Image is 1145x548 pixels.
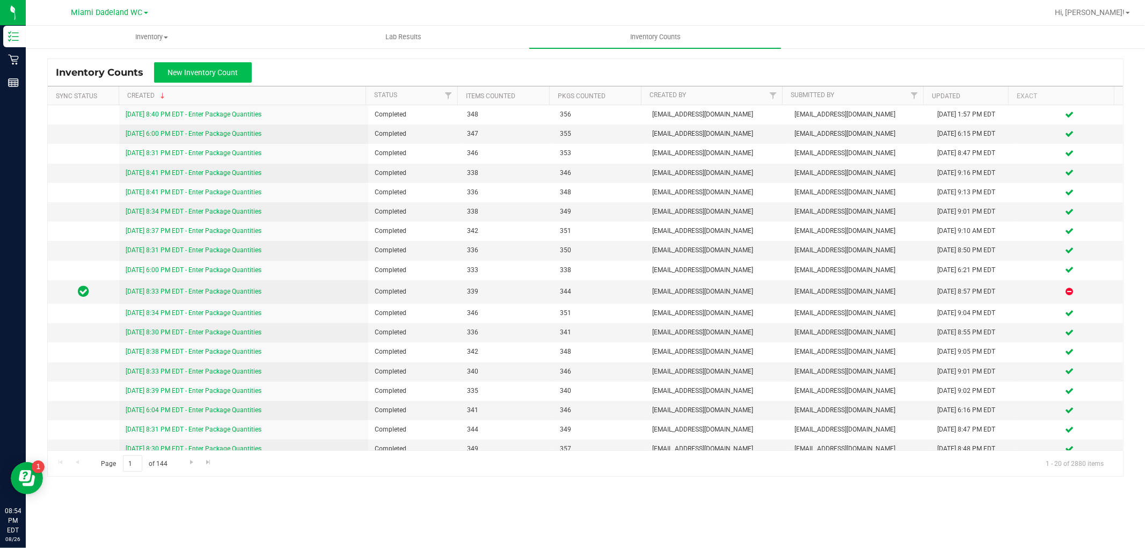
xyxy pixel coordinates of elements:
[127,92,167,99] a: Created
[467,444,546,454] span: 349
[440,86,457,105] a: Filter
[937,148,1010,158] div: [DATE] 8:47 PM EDT
[126,288,261,295] a: [DATE] 8:33 PM EDT - Enter Package Quantities
[795,444,924,454] span: [EMAIL_ADDRESS][DOMAIN_NAME]
[937,327,1010,338] div: [DATE] 8:55 PM EDT
[560,187,639,198] span: 348
[937,405,1010,415] div: [DATE] 6:16 PM EDT
[467,148,546,158] span: 346
[375,347,454,357] span: Completed
[375,367,454,377] span: Completed
[652,425,782,435] span: [EMAIL_ADDRESS][DOMAIN_NAME]
[937,226,1010,236] div: [DATE] 9:10 AM EDT
[529,26,781,48] a: Inventory Counts
[652,109,782,120] span: [EMAIL_ADDRESS][DOMAIN_NAME]
[795,386,924,396] span: [EMAIL_ADDRESS][DOMAIN_NAME]
[937,187,1010,198] div: [DATE] 9:13 PM EDT
[937,367,1010,377] div: [DATE] 9:01 PM EDT
[932,92,960,100] a: Updated
[467,405,546,415] span: 341
[126,426,261,433] a: [DATE] 8:31 PM EDT - Enter Package Quantities
[937,168,1010,178] div: [DATE] 9:16 PM EDT
[795,367,924,377] span: [EMAIL_ADDRESS][DOMAIN_NAME]
[467,287,546,297] span: 339
[652,148,782,158] span: [EMAIL_ADDRESS][DOMAIN_NAME]
[126,111,261,118] a: [DATE] 8:40 PM EDT - Enter Package Quantities
[375,129,454,139] span: Completed
[937,308,1010,318] div: [DATE] 9:04 PM EDT
[56,92,97,100] a: Sync Status
[764,86,782,105] a: Filter
[795,109,924,120] span: [EMAIL_ADDRESS][DOMAIN_NAME]
[652,226,782,236] span: [EMAIL_ADDRESS][DOMAIN_NAME]
[937,129,1010,139] div: [DATE] 6:15 PM EDT
[375,444,454,454] span: Completed
[126,406,261,414] a: [DATE] 6:04 PM EDT - Enter Package Quantities
[26,26,278,48] a: Inventory
[375,187,454,198] span: Completed
[375,168,454,178] span: Completed
[278,26,529,48] a: Lab Results
[168,68,238,77] span: New Inventory Count
[26,32,277,42] span: Inventory
[795,129,924,139] span: [EMAIL_ADDRESS][DOMAIN_NAME]
[32,461,45,473] iframe: Resource center unread badge
[652,129,782,139] span: [EMAIL_ADDRESS][DOMAIN_NAME]
[795,347,924,357] span: [EMAIL_ADDRESS][DOMAIN_NAME]
[791,91,834,99] a: Submitted By
[1008,86,1114,105] th: Exact
[560,444,639,454] span: 357
[375,405,454,415] span: Completed
[616,32,695,42] span: Inventory Counts
[467,367,546,377] span: 340
[652,308,782,318] span: [EMAIL_ADDRESS][DOMAIN_NAME]
[8,77,19,88] inline-svg: Reports
[154,62,252,83] button: New Inventory Count
[560,129,639,139] span: 355
[201,455,216,470] a: Go to the last page
[560,245,639,255] span: 350
[5,506,21,535] p: 08:54 PM EDT
[1055,8,1125,17] span: Hi, [PERSON_NAME]!
[560,168,639,178] span: 346
[652,207,782,217] span: [EMAIL_ADDRESS][DOMAIN_NAME]
[795,308,924,318] span: [EMAIL_ADDRESS][DOMAIN_NAME]
[937,444,1010,454] div: [DATE] 8:48 PM EDT
[126,445,261,452] a: [DATE] 8:30 PM EDT - Enter Package Quantities
[375,308,454,318] span: Completed
[126,188,261,196] a: [DATE] 8:41 PM EDT - Enter Package Quantities
[11,462,43,494] iframe: Resource center
[126,309,261,317] a: [DATE] 8:34 PM EDT - Enter Package Quantities
[560,405,639,415] span: 346
[558,92,606,100] a: Pkgs Counted
[126,348,261,355] a: [DATE] 8:38 PM EDT - Enter Package Quantities
[795,405,924,415] span: [EMAIL_ADDRESS][DOMAIN_NAME]
[795,226,924,236] span: [EMAIL_ADDRESS][DOMAIN_NAME]
[375,207,454,217] span: Completed
[795,168,924,178] span: [EMAIL_ADDRESS][DOMAIN_NAME]
[126,368,261,375] a: [DATE] 8:33 PM EDT - Enter Package Quantities
[467,347,546,357] span: 342
[560,425,639,435] span: 349
[467,207,546,217] span: 338
[906,86,923,105] a: Filter
[5,535,21,543] p: 08/26
[184,455,199,470] a: Go to the next page
[650,91,686,99] a: Created By
[126,130,261,137] a: [DATE] 6:00 PM EDT - Enter Package Quantities
[467,245,546,255] span: 336
[795,148,924,158] span: [EMAIL_ADDRESS][DOMAIN_NAME]
[126,149,261,157] a: [DATE] 8:31 PM EDT - Enter Package Quantities
[560,367,639,377] span: 346
[126,387,261,394] a: [DATE] 8:39 PM EDT - Enter Package Quantities
[652,444,782,454] span: [EMAIL_ADDRESS][DOMAIN_NAME]
[467,109,546,120] span: 348
[467,327,546,338] span: 336
[375,425,454,435] span: Completed
[795,327,924,338] span: [EMAIL_ADDRESS][DOMAIN_NAME]
[126,227,261,235] a: [DATE] 8:37 PM EDT - Enter Package Quantities
[652,265,782,275] span: [EMAIL_ADDRESS][DOMAIN_NAME]
[467,226,546,236] span: 342
[560,308,639,318] span: 351
[467,425,546,435] span: 344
